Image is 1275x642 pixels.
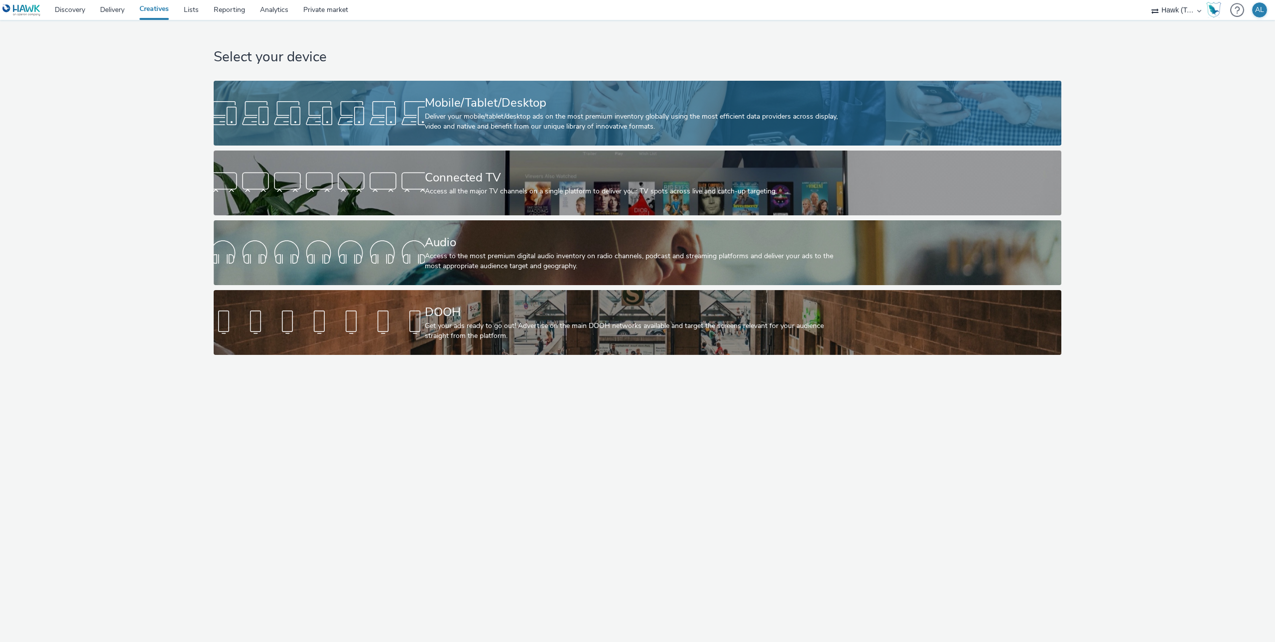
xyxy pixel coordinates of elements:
[1255,2,1264,17] div: AL
[425,321,847,341] div: Get your ads ready to go out! Advertise on the main DOOH networks available and target the screen...
[425,94,847,112] div: Mobile/Tablet/Desktop
[425,304,847,321] div: DOOH
[214,220,1061,285] a: AudioAccess to the most premium digital audio inventory on radio channels, podcast and streaming ...
[1206,2,1221,18] img: Hawk Academy
[425,186,847,196] div: Access all the major TV channels on a single platform to deliver your TV spots across live and ca...
[214,290,1061,355] a: DOOHGet your ads ready to go out! Advertise on the main DOOH networks available and target the sc...
[425,251,847,272] div: Access to the most premium digital audio inventory on radio channels, podcast and streaming platf...
[425,169,847,186] div: Connected TV
[425,234,847,251] div: Audio
[2,4,41,16] img: undefined Logo
[214,151,1061,215] a: Connected TVAccess all the major TV channels on a single platform to deliver your TV spots across...
[1206,2,1225,18] a: Hawk Academy
[425,112,847,132] div: Deliver your mobile/tablet/desktop ads on the most premium inventory globally using the most effi...
[214,48,1061,67] h1: Select your device
[214,81,1061,146] a: Mobile/Tablet/DesktopDeliver your mobile/tablet/desktop ads on the most premium inventory globall...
